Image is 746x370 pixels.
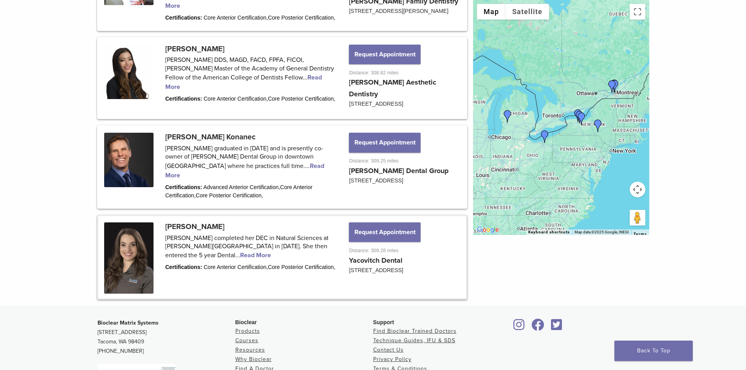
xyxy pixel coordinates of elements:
[511,323,527,331] a: Bioclear
[349,45,420,64] button: Request Appointment
[373,356,412,363] a: Privacy Policy
[373,347,404,353] a: Contact Us
[506,4,549,20] button: Show satellite imagery
[475,225,501,235] img: Google
[608,80,621,92] div: Dr. Connie Tse-Wallerstein
[501,110,514,123] div: Dr. Urszula Firlik
[630,4,645,20] button: Toggle fullscreen view
[235,356,272,363] a: Why Bioclear
[630,210,645,226] button: Drag Pegman onto the map to open Street View
[572,109,584,122] div: Dr. Bhumija Gupta
[235,347,265,353] a: Resources
[235,328,260,334] a: Products
[235,337,258,344] a: Courses
[373,319,394,325] span: Support
[349,133,420,152] button: Request Appointment
[373,328,457,334] a: Find Bioclear Trained Doctors
[538,130,551,143] div: Dr. Laura Walsh
[98,319,159,326] strong: Bioclear Matrix Systems
[98,318,235,356] p: [STREET_ADDRESS] Tacoma, WA 98409 [PHONE_NUMBER]
[529,323,547,331] a: Bioclear
[349,222,420,242] button: Request Appointment
[634,232,647,236] a: Terms (opens in new tab)
[575,112,588,125] div: Dr. Svetlana Yurovskiy
[608,79,621,92] div: Dr. Katy Yacovitch
[574,230,629,234] span: Map data ©2025 Google, INEGI
[606,80,618,93] div: Dr. Nicolas Cohen
[630,182,645,197] button: Map camera controls
[373,337,455,344] a: Technique Guides, IFU & SDS
[573,111,586,123] div: Dr. Bhumija Gupta
[614,341,693,361] a: Back To Top
[475,225,501,235] a: Open this area in Google Maps (opens a new window)
[592,119,604,132] div: Dr. Michelle Gifford
[549,323,565,331] a: Bioclear
[609,80,621,92] div: Dr. Taras Konanec
[477,4,506,20] button: Show street map
[235,319,257,325] span: Bioclear
[528,229,570,235] button: Keyboard shortcuts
